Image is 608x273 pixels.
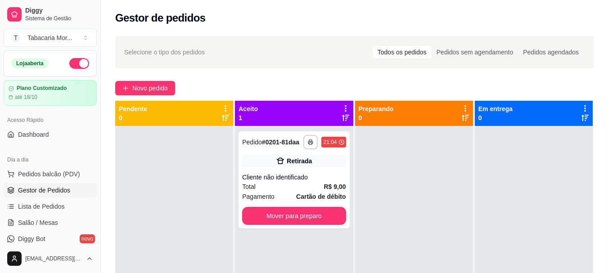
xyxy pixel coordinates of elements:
p: 0 [478,113,513,122]
span: Salão / Mesas [18,218,58,227]
span: Pedido [242,139,262,146]
span: Sistema de Gestão [25,15,93,22]
button: Mover para preparo [242,207,346,225]
button: Alterar Status [69,58,89,69]
p: Em entrega [478,104,513,113]
article: até 18/10 [15,94,37,101]
p: Pendente [119,104,147,113]
a: Plano Customizadoaté 18/10 [4,80,97,106]
span: Diggy Bot [18,234,45,243]
p: 0 [359,113,394,122]
div: Todos os pedidos [373,46,432,58]
button: Select a team [4,29,97,47]
div: Loja aberta [11,58,49,68]
span: Lista de Pedidos [18,202,65,211]
span: Gestor de Pedidos [18,186,70,195]
a: Dashboard [4,127,97,142]
div: Retirada [287,157,312,166]
span: Total [242,182,256,192]
button: Novo pedido [115,81,175,95]
strong: # 0201-81daa [262,139,299,146]
span: Novo pedido [132,83,168,93]
div: 21:04 [323,139,337,146]
p: 1 [239,113,258,122]
a: Salão / Mesas [4,215,97,230]
a: Lista de Pedidos [4,199,97,214]
div: Pedidos agendados [518,46,584,58]
div: Tabacaria Mor ... [27,33,72,42]
h2: Gestor de pedidos [115,11,206,25]
span: plus [122,85,129,91]
p: Aceito [239,104,258,113]
span: Pedidos balcão (PDV) [18,170,80,179]
a: DiggySistema de Gestão [4,4,97,25]
span: Selecione o tipo dos pedidos [124,47,205,57]
span: Pagamento [242,192,275,201]
span: Dashboard [18,130,49,139]
span: [EMAIL_ADDRESS][DOMAIN_NAME] [25,255,82,262]
p: 0 [119,113,147,122]
div: Cliente não identificado [242,173,346,182]
span: T [11,33,20,42]
a: Gestor de Pedidos [4,183,97,197]
span: Diggy [25,7,93,15]
div: Dia a dia [4,152,97,167]
article: Plano Customizado [17,85,67,92]
strong: R$ 9,00 [324,183,346,190]
button: [EMAIL_ADDRESS][DOMAIN_NAME] [4,248,97,269]
div: Pedidos sem agendamento [432,46,518,58]
p: Preparando [359,104,394,113]
a: Diggy Botnovo [4,232,97,246]
div: Acesso Rápido [4,113,97,127]
strong: Cartão de débito [296,193,346,200]
button: Pedidos balcão (PDV) [4,167,97,181]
